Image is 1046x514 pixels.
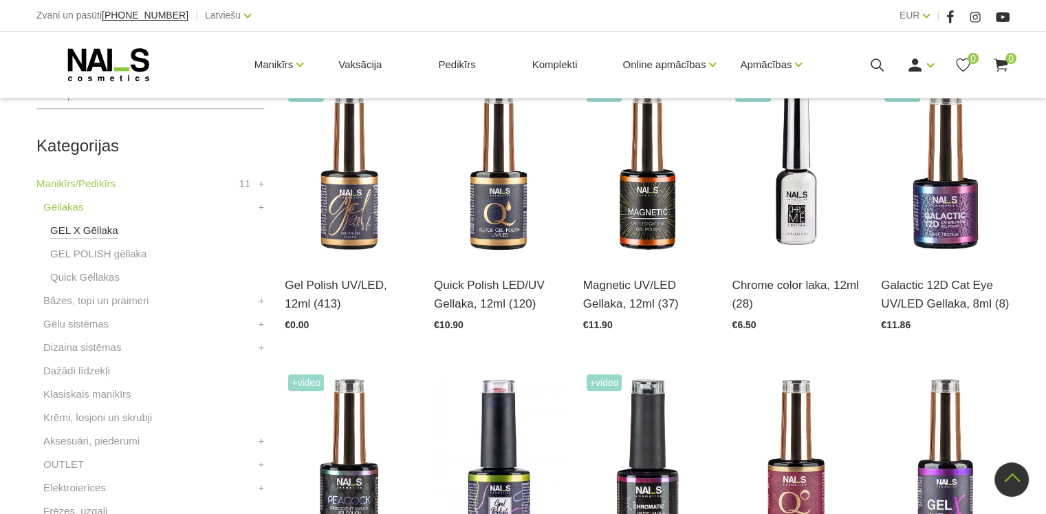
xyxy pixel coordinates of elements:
[43,409,152,426] a: Krēmi, losjoni un skrubji
[259,292,265,309] a: +
[43,199,83,215] a: Gēllakas
[583,319,613,330] span: €11.90
[43,456,84,473] a: OUTLET
[43,316,109,332] a: Gēlu sistēmas
[732,319,756,330] span: €6.50
[900,7,920,23] a: EUR
[622,37,706,92] a: Online apmācības
[50,246,146,262] a: GEL POLISH gēllaka
[740,37,792,92] a: Apmācības
[50,269,120,286] a: Quick Gēllakas
[583,82,712,259] img: Ilgnoturīga gellaka, kas sastāv no metāla mikrodaļiņām, kuras īpaša magnēta ietekmē var pārvērst ...
[43,363,110,379] a: Dažādi līdzekļi
[955,56,972,74] a: 0
[521,32,589,98] a: Komplekti
[43,339,121,356] a: Dizaina sistēmas
[102,10,188,21] a: [PHONE_NUMBER]
[43,292,149,309] a: Bāzes, topi un praimeri
[288,374,324,391] span: +Video
[50,222,118,239] a: GEL X Gēllaka
[36,137,264,155] h2: Kategorijas
[195,7,198,24] span: |
[43,433,140,449] a: Aksesuāri, piederumi
[992,56,1010,74] a: 0
[583,276,712,313] a: Magnetic UV/LED Gellaka, 12ml (37)
[285,319,309,330] span: €0.00
[434,319,464,330] span: €10.90
[43,480,106,496] a: Elektroierīces
[881,276,1010,313] a: Galactic 12D Cat Eye UV/LED Gellaka, 8ml (8)
[259,339,265,356] a: +
[434,276,563,313] a: Quick Polish LED/UV Gellaka, 12ml (120)
[881,319,911,330] span: €11.86
[327,32,393,98] a: Vaksācija
[259,199,265,215] a: +
[732,82,860,259] img: Paredzēta hromēta jeb spoguļspīduma efekta veidošanai uz pilnas naga plātnes vai atsevišķiem diza...
[881,82,1010,259] img: Daudzdimensionāla magnētiskā gellaka, kas satur smalkas, atstarojošas hroma daļiņas. Ar īpaša mag...
[732,276,860,313] a: Chrome color laka, 12ml (28)
[427,32,486,98] a: Pedikīrs
[587,374,622,391] span: +Video
[254,37,294,92] a: Manikīrs
[1005,53,1016,64] span: 0
[259,456,265,473] a: +
[239,175,251,192] span: 11
[259,316,265,332] a: +
[434,82,563,259] img: Ātri, ērti un vienkārši!Intensīvi pigmentēta gellaka, kas perfekti klājas arī vienā slānī, tādā v...
[285,276,413,313] a: Gel Polish UV/LED, 12ml (413)
[43,386,131,403] a: Klasiskais manikīrs
[259,175,265,192] a: +
[968,53,979,64] span: 0
[285,82,413,259] img: Ilgnoturīga, intensīvi pigmentēta gellaka. Viegli klājas, lieliski žūst, nesaraujas, neatkāpjas n...
[259,480,265,496] a: +
[36,7,188,24] div: Zvani un pasūti
[205,7,241,23] a: Latviešu
[259,433,265,449] a: +
[36,175,116,192] a: Manikīrs/Pedikīrs
[937,7,939,24] span: |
